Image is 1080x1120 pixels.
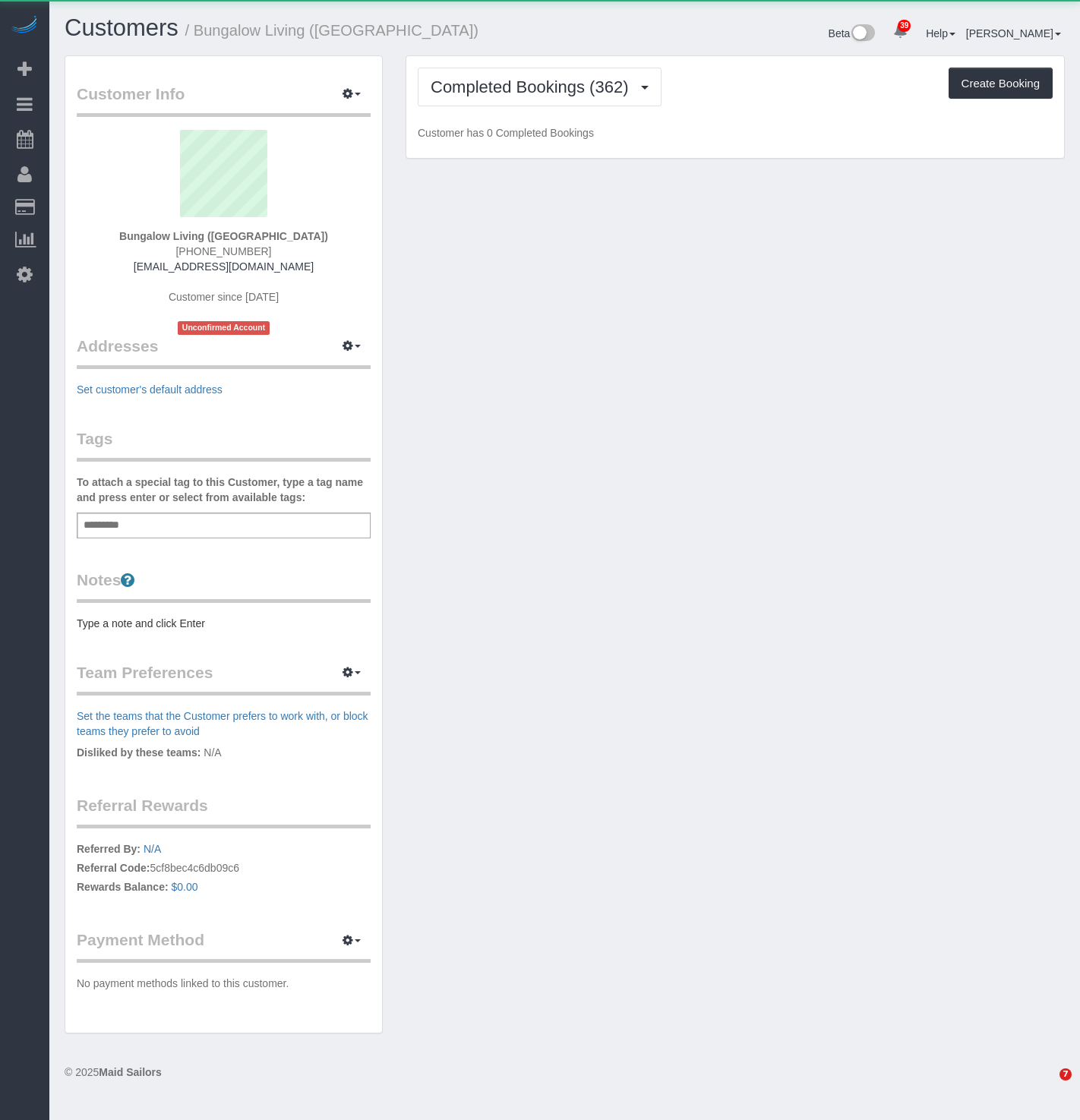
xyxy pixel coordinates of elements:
img: Automaid Logo [9,15,39,36]
a: Help [926,27,955,39]
a: $0.00 [172,881,198,893]
button: Completed Bookings (362) [418,68,662,106]
span: 39 [898,20,911,32]
a: Beta [829,27,876,39]
iframe: Intercom live chat [1028,1068,1065,1105]
pre: Type a note and click Enter [77,616,371,631]
a: [EMAIL_ADDRESS][DOMAIN_NAME] [134,260,314,273]
span: N/A [204,746,221,759]
img: New interface [850,24,875,44]
legend: Notes [77,569,371,603]
legend: Referral Rewards [77,794,371,828]
label: Referred By: [77,841,141,857]
legend: Customer Info [77,83,371,117]
span: Customer since [DATE] [169,291,279,303]
a: Set the teams that the Customer prefers to work with, or block teams they prefer to avoid [77,710,368,737]
p: 5cf8bec4c6db09c6 [77,841,371,898]
div: © 2025 [65,1065,1065,1080]
span: 7 [1059,1068,1072,1081]
strong: Maid Sailors [99,1066,161,1078]
a: [PERSON_NAME] [966,27,1061,39]
span: [PHONE_NUMBER] [175,245,271,257]
a: N/A [144,843,161,855]
small: / Bungalow Living ([GEOGRAPHIC_DATA]) [185,22,479,39]
a: Customers [65,14,178,41]
p: No payment methods linked to this customer. [77,976,371,991]
a: Set customer's default address [77,383,223,396]
label: To attach a special tag to this Customer, type a tag name and press enter or select from availabl... [77,475,371,505]
p: Customer has 0 Completed Bookings [418,125,1053,140]
label: Disliked by these teams: [77,745,201,760]
span: Unconfirmed Account [178,321,270,334]
label: Rewards Balance: [77,879,169,894]
legend: Payment Method [77,929,371,963]
label: Referral Code: [77,860,150,875]
legend: Tags [77,427,371,462]
legend: Team Preferences [77,661,371,696]
span: Completed Bookings (362) [431,77,636,96]
button: Create Booking [949,68,1053,99]
a: 39 [886,15,915,49]
strong: Bungalow Living ([GEOGRAPHIC_DATA]) [119,230,328,242]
